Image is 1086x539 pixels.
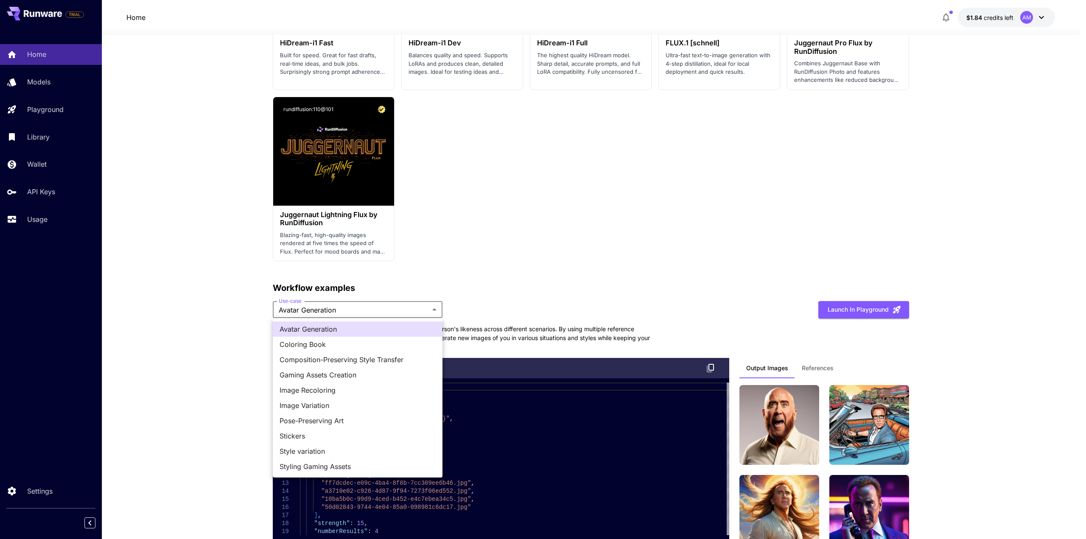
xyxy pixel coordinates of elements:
span: Gaming Assets Creation [280,370,436,380]
span: Pose-Preserving Art [280,416,436,426]
span: Image Variation [280,400,436,411]
span: Stickers [280,431,436,441]
span: Avatar Generation [280,324,436,334]
span: Styling Gaming Assets [280,461,436,472]
span: Composition-Preserving Style Transfer [280,355,436,365]
span: Style variation [280,446,436,456]
span: Image Recoloring [280,385,436,395]
span: Coloring Book [280,339,436,349]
